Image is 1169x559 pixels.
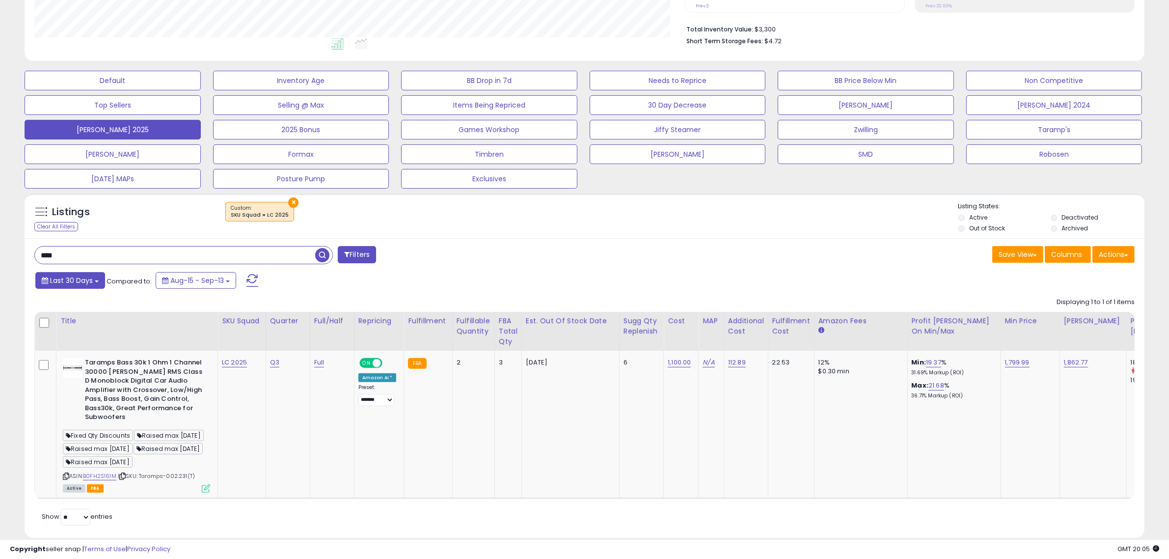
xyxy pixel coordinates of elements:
[912,358,926,367] b: Min:
[213,169,389,189] button: Posture Pump
[42,512,112,521] span: Show: entries
[34,222,78,231] div: Clear All Filters
[764,36,782,46] span: $4.72
[358,373,397,382] div: Amazon AI *
[1005,358,1030,367] a: 1,799.99
[401,144,577,164] button: Timbren
[818,326,824,335] small: Amazon Fees.
[912,316,997,336] div: Profit [PERSON_NAME] on Min/Max
[25,95,201,115] button: Top Sellers
[619,312,664,351] th: Please note that this number is a calculation based on your required days of coverage and your ve...
[1064,316,1122,326] div: [PERSON_NAME]
[266,312,310,351] th: CSV column name: cust_attr_10_Quarter
[231,204,289,219] span: Custom:
[912,381,929,390] b: Max:
[778,71,954,90] button: BB Price Below Min
[969,213,987,222] label: Active
[85,358,204,424] b: Taramps Bass 30k 1 Ohm 1 Channel 30000 [PERSON_NAME] RMS Class D Monoblock Digital Car Audio Ampl...
[213,144,389,164] button: Formax
[118,472,195,480] span: | SKU: Taramps-002.231(T)
[499,358,514,367] div: 3
[926,358,941,367] a: 19.37
[60,316,214,326] div: Title
[63,430,133,441] span: Fixed Qty Discounts
[25,169,201,189] button: [DATE] MAPs
[818,358,900,367] div: 12%
[1092,246,1135,263] button: Actions
[778,144,954,164] button: SMD
[526,316,615,326] div: Est. Out Of Stock Date
[499,316,517,347] div: FBA Total Qty
[314,316,350,326] div: Full/Half
[728,316,764,336] div: Additional Cost
[966,120,1142,140] button: Taramp's
[668,358,691,367] a: 1,100.00
[1045,246,1091,263] button: Columns
[213,95,389,115] button: Selling @ Max
[401,169,577,189] button: Exclusives
[966,71,1142,90] button: Non Competitive
[134,430,204,441] span: Raised max [DATE]
[10,545,170,554] div: seller snap | |
[401,71,577,90] button: BB Drop in 7d
[10,544,46,554] strong: Copyright
[222,358,247,367] a: LC 2025
[907,312,1001,351] th: The percentage added to the cost of goods (COGS) that forms the calculator for Min & Max prices.
[966,144,1142,164] button: Robosen
[52,205,90,219] h5: Listings
[1057,298,1135,307] div: Displaying 1 to 1 of 1 items
[457,316,490,336] div: Fulfillable Quantity
[213,71,389,90] button: Inventory Age
[1064,358,1088,367] a: 1,862.77
[408,358,426,369] small: FBA
[590,95,766,115] button: 30 Day Decrease
[772,316,810,336] div: Fulfillment Cost
[696,3,709,9] small: Prev: 2
[912,369,993,376] p: 31.69% Markup (ROI)
[63,484,85,493] span: All listings currently available for purchase on Amazon
[590,120,766,140] button: Jiffy Steamer
[526,358,612,367] p: [DATE]
[668,316,694,326] div: Cost
[778,95,954,115] button: [PERSON_NAME]
[772,358,807,367] div: 22.53
[358,384,397,406] div: Preset:
[25,144,201,164] button: [PERSON_NAME]
[1062,224,1088,232] label: Archived
[25,71,201,90] button: Default
[63,358,210,492] div: ASIN:
[270,358,279,367] a: Q3
[83,472,116,480] a: B0FH2S161M
[928,381,944,391] a: 21.68
[360,359,373,367] span: ON
[170,276,224,285] span: Aug-15 - Sep-13
[1117,544,1159,554] span: 2025-10-14 20:05 GMT
[63,456,133,468] span: Raised max [DATE]
[213,120,389,140] button: 2025 Bonus
[969,224,1005,232] label: Out of Stock
[1005,316,1056,326] div: Min Price
[270,316,306,326] div: Quarter
[314,358,325,367] a: Full
[358,316,400,326] div: Repricing
[912,381,993,399] div: %
[63,358,82,378] img: 31cTn6xvNnL._SL40_.jpg
[703,316,719,326] div: MAP
[818,367,900,376] div: $0.30 min
[590,144,766,164] button: [PERSON_NAME]
[127,544,170,554] a: Privacy Policy
[231,212,289,219] div: SKU Squad = LC 2025
[912,392,993,399] p: 36.71% Markup (ROI)
[107,277,152,286] span: Compared to:
[958,202,1144,211] p: Listing States:
[84,544,126,554] a: Terms of Use
[87,484,104,493] span: FBA
[381,359,396,367] span: OFF
[25,120,201,140] button: [PERSON_NAME] 2025
[310,312,354,351] th: CSV column name: cust_attr_9_Full/Half
[728,358,746,367] a: 112.89
[401,95,577,115] button: Items Being Repriced
[912,358,993,376] div: %
[1062,213,1099,222] label: Deactivated
[35,272,105,289] button: Last 30 Days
